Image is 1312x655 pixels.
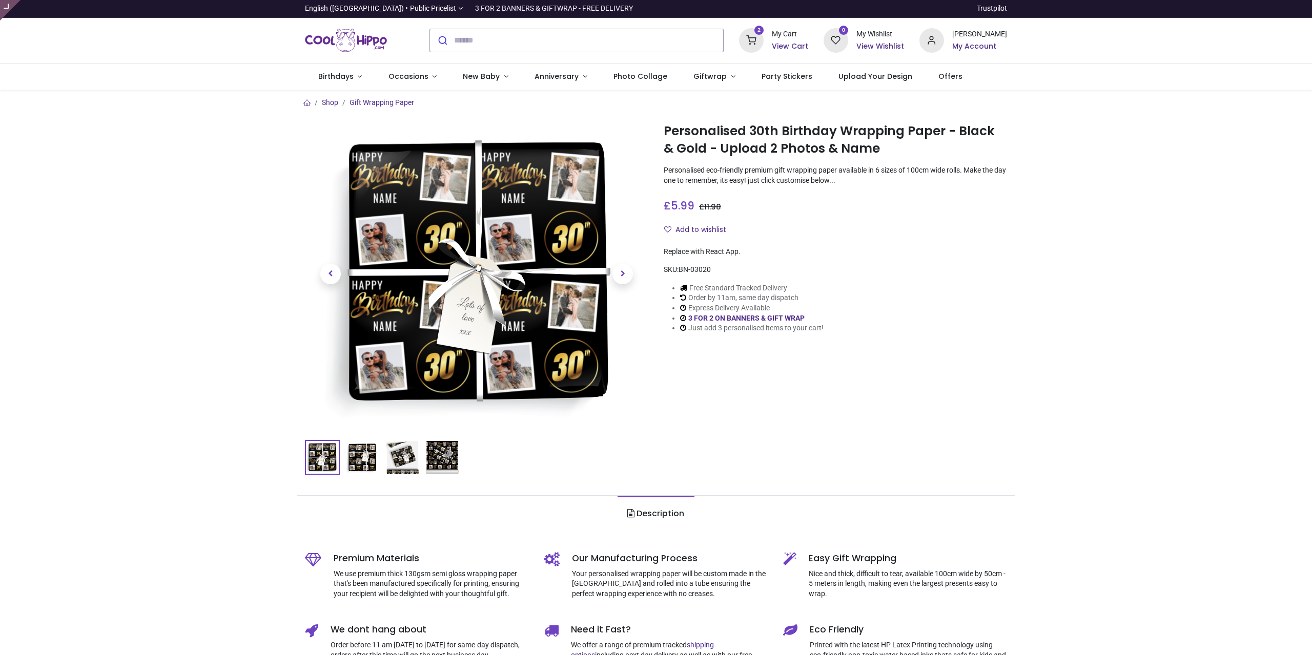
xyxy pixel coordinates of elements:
[535,71,579,81] span: Anniversary
[375,64,450,90] a: Occasions
[664,247,1007,257] div: Replace with React App.
[320,264,341,284] span: Previous
[671,198,694,213] span: 5.99
[664,226,671,233] i: Add to wishlist
[346,441,379,474] img: BN-03020-02
[680,283,824,293] li: Free Standard Tracked Delivery
[739,35,764,44] a: 2
[426,441,459,474] img: BN-03020-04
[388,71,428,81] span: Occasions
[977,4,1007,14] a: Trustpilot
[664,198,694,213] span: £
[680,64,748,90] a: Giftwrap
[839,26,849,35] sup: 0
[305,166,356,382] a: Previous
[475,4,633,14] div: 3 FOR 2 BANNERS & GIFTWRAP - FREE DELIVERY
[334,569,529,599] p: We use premium thick 130gsm semi gloss wrapping paper that's been manufactured specifically for p...
[410,4,456,14] span: Public Pricelist
[952,41,1007,52] a: My Account
[334,552,529,565] h5: Premium Materials
[571,623,768,636] h5: Need it Fast?
[306,441,339,474] img: Personalised 30th Birthday Wrapping Paper - Black & Gold - Upload 2 Photos & Name
[688,314,805,322] a: 3 FOR 2 ON BANNERS & GIFT WRAP
[680,293,824,303] li: Order by 11am, same day dispatch
[664,165,1007,185] p: Personalised eco-friendly premium gift wrapping paper available in 6 sizes of 100cm wide rolls. M...
[809,569,1007,599] p: Nice and thick, difficult to tear, available 100cm wide by 50cm - 5 meters in length, making even...
[809,552,1007,565] h5: Easy Gift Wrapping
[322,98,338,107] a: Shop
[521,64,600,90] a: Anniversary
[704,202,721,212] span: 11.98
[613,71,667,81] span: Photo Collage
[572,552,768,565] h5: Our Manufacturing Process
[323,120,630,428] img: Personalised 30th Birthday Wrapping Paper - Black & Gold - Upload 2 Photos & Name
[938,71,962,81] span: Offers
[679,265,711,273] span: BN-03020
[693,71,727,81] span: Giftwrap
[386,441,419,474] img: BN-03020-03
[597,166,648,382] a: Next
[856,29,904,39] div: My Wishlist
[952,29,1007,39] div: [PERSON_NAME]
[450,64,522,90] a: New Baby
[664,265,1007,275] div: SKU:
[664,122,1007,158] h1: Personalised 30th Birthday Wrapping Paper - Black & Gold - Upload 2 Photos & Name
[572,569,768,599] p: Your personalised wrapping paper will be custom made in the [GEOGRAPHIC_DATA] and rolled into a t...
[838,71,912,81] span: Upload Your Design
[305,64,375,90] a: Birthdays
[305,4,463,14] a: English ([GEOGRAPHIC_DATA]) •Public Pricelist
[810,623,1007,636] h5: Eco Friendly
[824,35,848,44] a: 0
[680,303,824,313] li: Express Delivery Available
[772,29,808,39] div: My Cart
[318,71,354,81] span: Birthdays
[762,71,812,81] span: Party Stickers
[856,41,904,52] a: View Wishlist
[772,41,808,52] a: View Cart
[350,98,414,107] a: Gift Wrapping Paper
[331,623,529,636] h5: We dont hang about
[664,221,735,239] button: Add to wishlistAdd to wishlist
[618,496,694,532] a: Description
[430,29,454,52] button: Submit
[305,26,387,55] a: Logo of Cool Hippo
[612,264,633,284] span: Next
[463,71,500,81] span: New Baby
[305,26,387,55] img: Cool Hippo
[754,26,764,35] sup: 2
[699,202,721,212] span: £
[680,323,824,333] li: Just add 3 personalised items to your cart!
